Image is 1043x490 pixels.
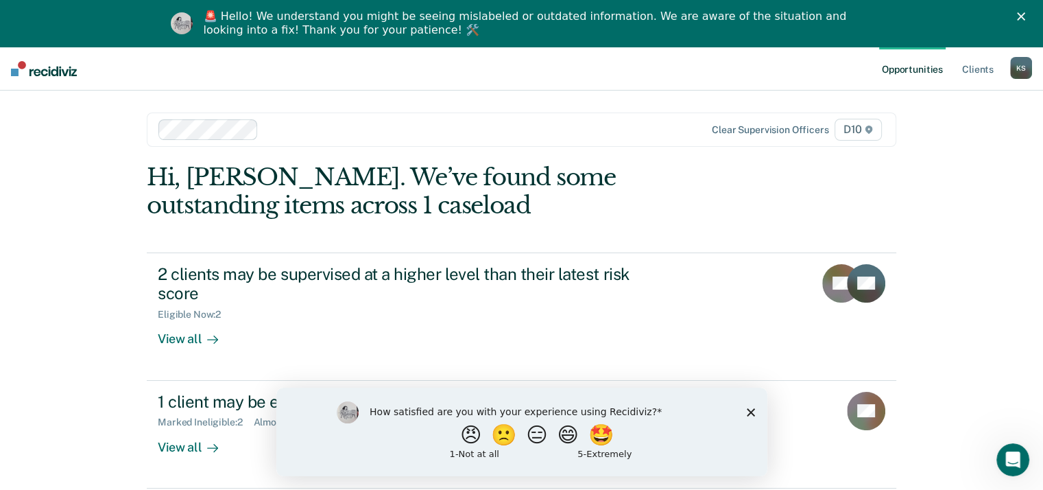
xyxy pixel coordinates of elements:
div: View all [158,320,235,347]
div: 2 clients may be supervised at a higher level than their latest risk score [158,264,639,304]
div: Clear supervision officers [712,124,828,136]
iframe: Intercom live chat [996,443,1029,476]
div: 1 client may be eligible for Compliant Reporting [158,392,639,412]
button: KS [1010,57,1032,79]
div: Almost Eligible : 1 [254,417,338,428]
a: 2 clients may be supervised at a higher level than their latest risk scoreEligible Now:2View all [147,253,896,381]
a: Opportunities [879,47,946,91]
div: 🚨 Hello! We understand you might be seeing mislabeled or outdated information. We are aware of th... [204,10,851,37]
iframe: Survey by Kim from Recidiviz [276,388,767,476]
div: K S [1010,57,1032,79]
div: Close [1017,12,1031,21]
a: 1 client may be eligible for Compliant ReportingMarked Ineligible:2Almost Eligible:1Pending:2View... [147,381,896,489]
div: Hi, [PERSON_NAME]. We’ve found some outstanding items across 1 caseload [147,163,746,220]
img: Profile image for Kim [171,12,193,34]
a: Clients [959,47,996,91]
img: Recidiviz [11,61,77,76]
div: Eligible Now : 2 [158,309,232,320]
div: View all [158,428,235,455]
span: D10 [835,119,882,141]
div: Marked Ineligible : 2 [158,417,253,428]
